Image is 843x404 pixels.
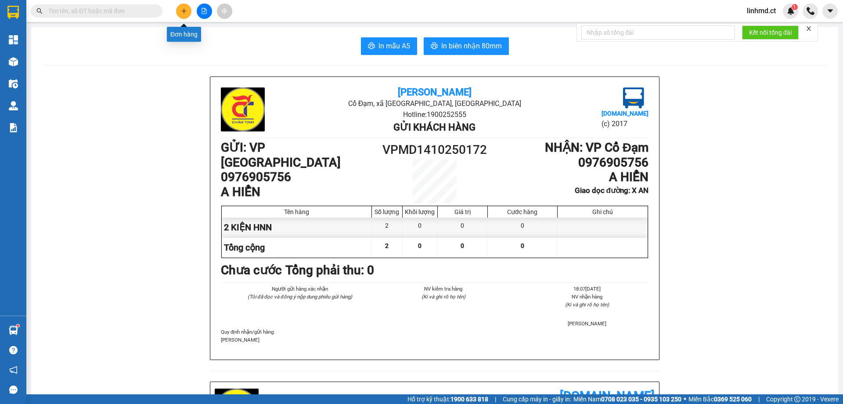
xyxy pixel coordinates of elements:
[758,394,760,404] span: |
[526,320,648,328] li: [PERSON_NAME]
[176,4,191,19] button: plus
[495,394,496,404] span: |
[181,8,187,14] span: plus
[221,336,648,344] p: [PERSON_NAME]
[393,122,476,133] b: Gửi khách hàng
[398,87,472,98] b: [PERSON_NAME]
[440,208,485,215] div: Giá trị
[503,394,571,404] span: Cung cấp máy in - giấy in:
[9,326,18,335] img: warehouse-icon
[488,155,648,170] h1: 0976905756
[526,293,648,301] li: NV nhận hàng
[372,218,403,237] div: 2
[224,208,369,215] div: Tên hàng
[688,394,752,404] span: Miền Bắc
[9,366,18,374] span: notification
[405,208,435,215] div: Khối lượng
[9,386,18,394] span: message
[361,37,417,55] button: printerIn mẫu A5
[490,208,555,215] div: Cước hàng
[385,242,389,249] span: 2
[217,4,232,19] button: aim
[581,25,735,40] input: Nhập số tổng đài
[201,8,207,14] span: file-add
[48,6,152,16] input: Tìm tên, số ĐT hoặc mã đơn
[431,42,438,51] span: printer
[806,25,812,32] span: close
[461,242,464,249] span: 0
[623,87,644,109] img: logo.jpg
[792,4,798,10] sup: 1
[221,185,381,200] h1: A HIỂN
[368,42,375,51] span: printer
[381,140,488,160] h1: VPMD1410250172
[794,396,800,402] span: copyright
[714,396,752,403] strong: 0369 525 060
[9,346,18,354] span: question-circle
[285,263,374,277] b: Tổng phải thu: 0
[221,87,265,131] img: logo.jpg
[221,263,282,277] b: Chưa cước
[238,285,361,293] li: Người gửi hàng xác nhận
[9,79,18,88] img: warehouse-icon
[82,33,367,44] li: Hotline: 1900252555
[418,242,421,249] span: 0
[221,328,648,344] div: Quy định nhận/gửi hàng :
[224,242,265,253] span: Tổng cộng
[787,7,795,15] img: icon-new-feature
[560,208,645,215] div: Ghi chú
[602,110,648,117] b: [DOMAIN_NAME]
[526,285,648,293] li: 18:07[DATE]
[197,4,212,19] button: file-add
[221,8,227,14] span: aim
[222,218,372,237] div: 2 KIỆN HNN
[11,11,55,55] img: logo.jpg
[11,64,131,93] b: GỬI : VP [GEOGRAPHIC_DATA]
[378,40,410,51] span: In mẫu A5
[36,8,43,14] span: search
[749,28,792,37] span: Kết nối tổng đài
[450,396,488,403] strong: 1900 633 818
[421,294,465,300] i: (Kí và ghi rõ họ tên)
[602,118,648,129] li: (c) 2017
[17,324,19,327] sup: 1
[403,218,438,237] div: 0
[292,109,577,120] li: Hotline: 1900252555
[573,394,681,404] span: Miền Nam
[221,140,341,170] b: GỬI : VP [GEOGRAPHIC_DATA]
[407,394,488,404] span: Hỗ trợ kỹ thuật:
[488,218,558,237] div: 0
[742,25,799,40] button: Kết nối tổng đài
[9,123,18,132] img: solution-icon
[601,396,681,403] strong: 0708 023 035 - 0935 103 250
[684,397,686,401] span: ⚪️
[488,170,648,185] h1: A HIỂN
[248,294,352,300] i: (Tôi đã đọc và đồng ý nộp dung phiếu gửi hàng)
[575,186,648,195] b: Giao dọc đường: X AN
[382,285,504,293] li: NV kiểm tra hàng
[793,4,796,10] span: 1
[545,140,648,155] b: NHẬN : VP Cổ Đạm
[521,242,524,249] span: 0
[82,22,367,33] li: Cổ Đạm, xã [GEOGRAPHIC_DATA], [GEOGRAPHIC_DATA]
[565,302,609,308] i: (Kí và ghi rõ họ tên)
[438,218,488,237] div: 0
[9,35,18,44] img: dashboard-icon
[822,4,838,19] button: caret-down
[9,57,18,66] img: warehouse-icon
[221,170,381,185] h1: 0976905756
[560,389,655,403] b: [DOMAIN_NAME]
[826,7,834,15] span: caret-down
[9,101,18,110] img: warehouse-icon
[7,6,19,19] img: logo-vxr
[441,40,502,51] span: In biên nhận 80mm
[424,37,509,55] button: printerIn biên nhận 80mm
[292,98,577,109] li: Cổ Đạm, xã [GEOGRAPHIC_DATA], [GEOGRAPHIC_DATA]
[807,7,814,15] img: phone-icon
[740,5,783,16] span: linhmd.ct
[374,208,400,215] div: Số lượng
